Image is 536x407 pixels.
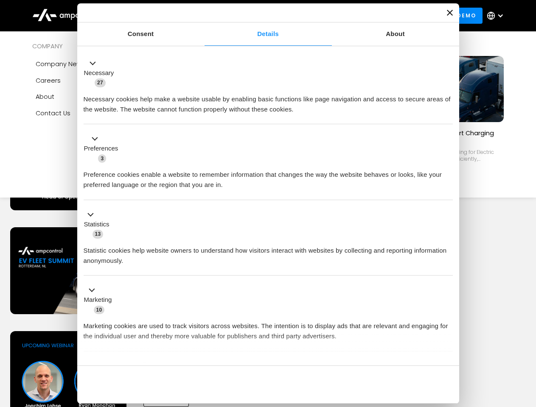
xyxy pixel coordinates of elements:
button: Okay [331,372,452,397]
a: Careers [32,72,138,89]
a: About [32,89,138,105]
div: About [36,92,54,101]
button: Close banner [447,10,453,16]
span: 27 [95,78,106,87]
span: 10 [94,306,105,314]
div: Necessary cookies help make a website usable by enabling basic functions like page navigation and... [84,88,453,114]
div: Marketing cookies are used to track visitors across websites. The intention is to display ads tha... [84,315,453,341]
button: Marketing (10) [84,285,117,315]
span: 13 [93,230,104,238]
span: 3 [98,154,106,163]
a: About [332,22,459,46]
button: Preferences (3) [84,134,123,164]
label: Preferences [84,144,118,153]
div: Statistic cookies help website owners to understand how visitors interact with websites by collec... [84,239,453,266]
span: 2 [140,362,148,371]
div: Preference cookies enable a website to remember information that changes the way the website beha... [84,163,453,190]
label: Statistics [84,220,109,229]
div: Careers [36,76,61,85]
a: Details [205,22,332,46]
div: COMPANY [32,42,138,51]
button: Necessary (27) [84,58,119,88]
a: Consent [77,22,205,46]
div: Contact Us [36,109,70,118]
label: Marketing [84,295,112,305]
a: Contact Us [32,105,138,121]
button: Unclassified (2) [84,361,153,371]
label: Necessary [84,68,114,78]
button: Statistics (13) [84,209,115,239]
div: Company news [36,59,85,69]
a: Company news [32,56,138,72]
